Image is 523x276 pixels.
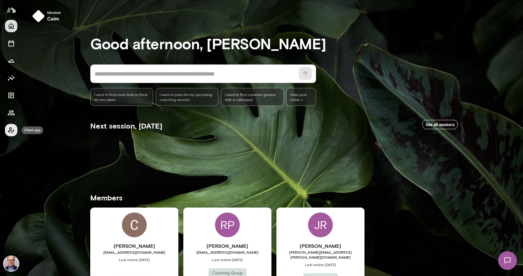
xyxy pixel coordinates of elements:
[90,35,458,52] h3: Good afternoon, [PERSON_NAME]
[276,262,364,267] span: Last online [DATE]
[90,242,178,250] h6: [PERSON_NAME]
[22,126,43,134] div: Client app
[94,92,149,102] span: I want to find more time to think of new ideas
[160,92,215,102] span: I want to prep for my upcoming coaching session
[90,121,162,131] h5: Next session, [DATE]
[32,10,45,22] img: mindset
[276,242,364,250] h6: [PERSON_NAME]
[90,250,178,255] span: [EMAIL_ADDRESS][DOMAIN_NAME]
[422,120,458,129] a: See all sessions
[276,250,364,260] span: [PERSON_NAME][EMAIL_ADDRESS][PERSON_NAME][DOMAIN_NAME]
[90,257,178,262] span: Last online [DATE]
[47,10,61,15] span: Mindset
[30,7,66,25] button: Mindsetcalm
[156,88,219,106] div: I want to prep for my upcoming coaching session
[90,193,458,203] h5: Members
[5,37,17,50] button: Sessions
[5,89,17,102] button: Documents
[47,15,61,22] h6: calm
[286,88,316,106] span: View past chats ->
[5,55,17,67] button: Growth Plan
[5,20,17,32] button: Home
[4,256,19,271] img: Valentin Wu
[5,72,17,84] button: Insights
[308,212,333,237] div: JR
[6,4,16,16] img: Mento
[215,212,240,237] div: RP
[183,242,271,250] h6: [PERSON_NAME]
[90,88,153,106] div: I want to find more time to think of new ideas
[5,124,17,136] button: Client app
[221,88,284,106] div: I want to find common ground with a colleague
[183,250,271,255] span: [EMAIL_ADDRESS][DOMAIN_NAME]
[183,257,271,262] span: Last online [DATE]
[225,92,280,102] span: I want to find common ground with a colleague
[122,212,147,237] img: Christine Hynson
[5,107,17,119] button: Members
